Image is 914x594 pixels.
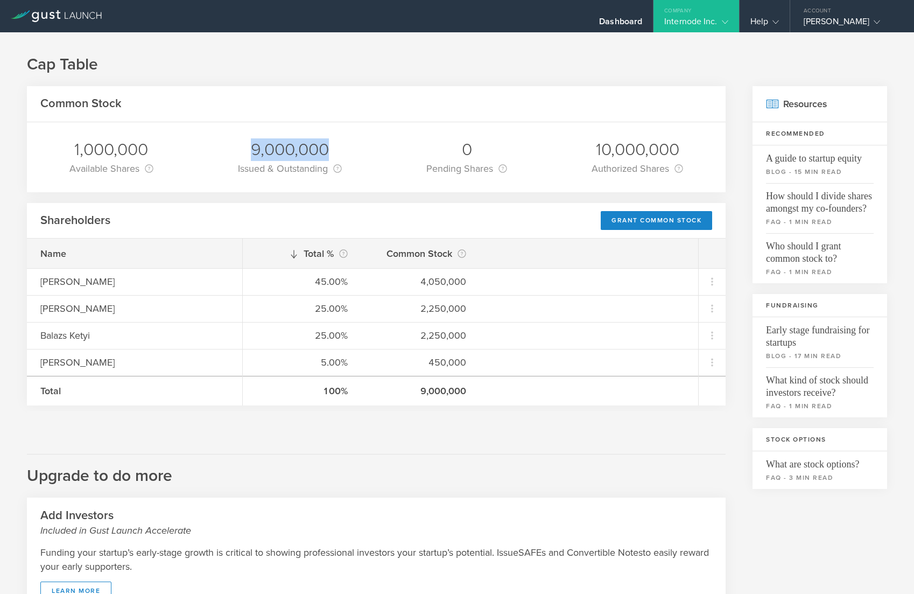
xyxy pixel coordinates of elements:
span: Who should I grant common stock to? [766,233,874,265]
span: SAFEs and Convertible Notes [518,546,643,560]
div: Total [40,384,229,398]
h2: Shareholders [40,213,110,228]
div: 4,050,000 [375,275,466,289]
div: Help [750,16,779,32]
h3: Stock Options [753,428,887,451]
div: Name [40,247,229,261]
small: faq - 1 min read [766,267,874,277]
div: [PERSON_NAME] [804,16,895,32]
div: 25.00% [256,329,348,343]
div: [PERSON_NAME] [40,275,229,289]
small: faq - 1 min read [766,217,874,227]
div: Balazs Ketyi [40,329,229,343]
h2: Common Stock [40,96,122,111]
span: How should I divide shares amongst my co-founders? [766,183,874,215]
div: 25.00% [256,302,348,316]
span: Early stage fundraising for startups [766,317,874,349]
div: Total % [256,246,348,261]
div: 450,000 [375,355,466,369]
div: 2,250,000 [375,329,466,343]
div: 2,250,000 [375,302,466,316]
a: What kind of stock should investors receive?faq - 1 min read [753,367,887,417]
div: Pending Shares [426,161,507,176]
div: 10,000,000 [592,138,683,161]
a: Who should I grant common stock to?faq - 1 min read [753,233,887,283]
a: Early stage fundraising for startupsblog - 17 min read [753,317,887,367]
div: Dashboard [599,16,642,32]
a: What are stock options?faq - 3 min read [753,451,887,489]
h3: Fundraising [753,294,887,317]
div: [PERSON_NAME] [40,302,229,316]
h3: Recommended [753,122,887,145]
small: faq - 1 min read [766,401,874,411]
small: blog - 17 min read [766,351,874,361]
small: faq - 3 min read [766,473,874,483]
div: 9,000,000 [238,138,342,161]
a: How should I divide shares amongst my co-founders?faq - 1 min read [753,183,887,233]
div: [PERSON_NAME] [40,355,229,369]
div: Authorized Shares [592,161,683,176]
h2: Add Investors [40,508,712,537]
h2: Upgrade to do more [27,454,726,487]
iframe: Chat Widget [860,542,914,594]
span: What are stock options? [766,451,874,471]
div: 1,000,000 [69,138,153,161]
div: 0 [426,138,507,161]
div: Internode Inc. [664,16,728,32]
span: A guide to startup equity [766,145,874,165]
div: 45.00% [256,275,348,289]
h1: Cap Table [27,54,887,75]
div: Common Stock [375,246,466,261]
div: 9,000,000 [375,384,466,398]
div: 100% [256,384,348,398]
div: Available Shares [69,161,153,176]
small: blog - 15 min read [766,167,874,177]
h2: Resources [753,86,887,122]
div: 5.00% [256,355,348,369]
div: Issued & Outstanding [238,161,342,176]
div: Grant Common Stock [601,211,712,230]
a: A guide to startup equityblog - 15 min read [753,145,887,183]
small: Included in Gust Launch Accelerate [40,523,712,537]
p: Funding your startup’s early-stage growth is critical to showing professional investors your star... [40,546,712,574]
span: What kind of stock should investors receive? [766,367,874,399]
